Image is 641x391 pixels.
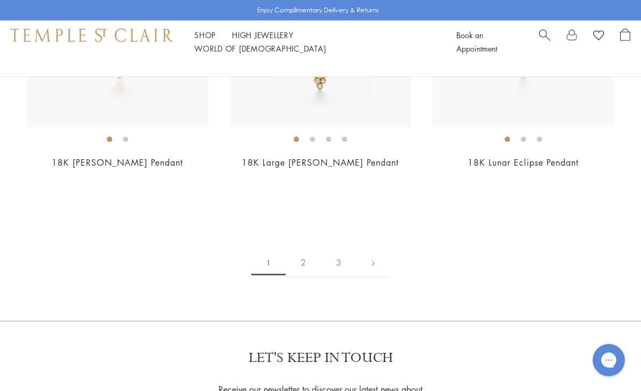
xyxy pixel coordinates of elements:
a: 18K [PERSON_NAME] Pendant [52,157,183,169]
a: World of [DEMOGRAPHIC_DATA]World of [DEMOGRAPHIC_DATA] [194,43,326,54]
a: 18K Lunar Eclipse Pendant [468,157,579,169]
a: Search [539,29,550,55]
p: Enjoy Complimentary Delivery & Returns [257,5,379,16]
p: LET'S KEEP IN TOUCH [249,349,393,368]
a: Open Shopping Bag [620,29,630,55]
a: Book an Appointment [456,30,497,54]
a: View Wishlist [593,29,604,45]
a: Next page [356,248,390,278]
a: High JewelleryHigh Jewellery [232,30,294,40]
nav: Main navigation [194,29,432,55]
a: 3 [321,248,356,278]
img: Temple St. Clair [11,29,173,41]
a: ShopShop [194,30,216,40]
iframe: Gorgias live chat messenger [587,340,630,380]
a: 18K Large [PERSON_NAME] Pendant [242,157,399,169]
span: 1 [251,251,286,276]
a: 2 [286,248,321,278]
